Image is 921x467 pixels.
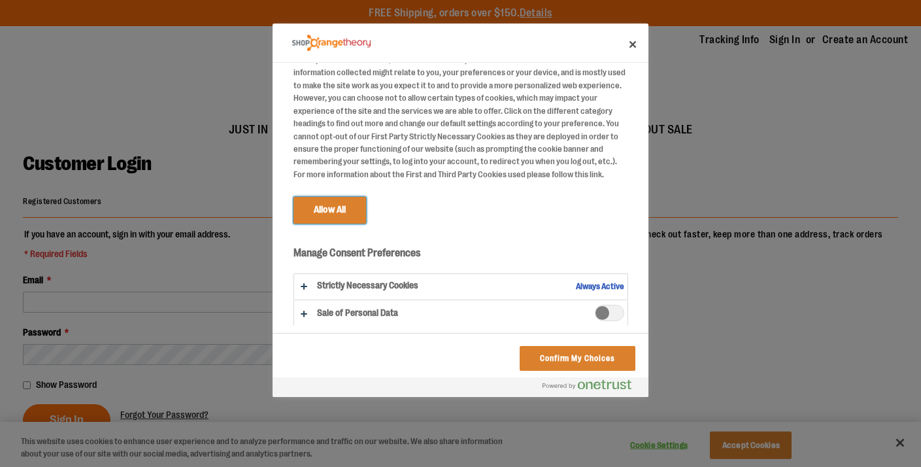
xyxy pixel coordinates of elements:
[543,379,642,396] a: Powered by OneTrust Opens in a new Tab
[292,30,371,56] div: Company Logo
[293,197,366,223] button: Allow All
[595,305,624,321] span: Sale of Personal Data
[292,35,371,51] img: Company Logo
[618,30,647,59] button: Close
[543,379,631,390] img: Powered by OneTrust Opens in a new Tab
[293,247,628,267] h3: Manage Consent Preferences
[273,24,648,397] div: Do Not Sell My Personal Information
[293,54,628,181] div: When you visit our website, we store cookies on your browser to collect information. The informat...
[520,346,635,371] button: Confirm My Choices
[273,24,648,397] div: Preference center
